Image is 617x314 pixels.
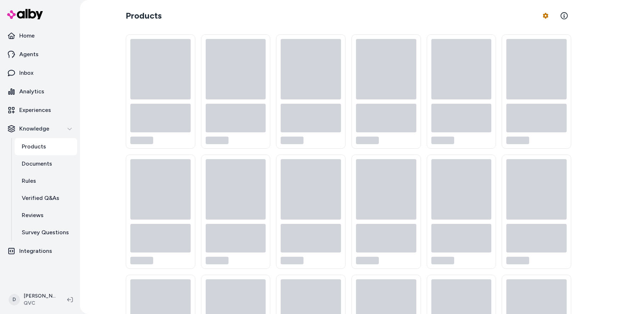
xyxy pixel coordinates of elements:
[3,27,77,44] a: Home
[19,31,35,40] p: Home
[3,242,77,260] a: Integrations
[22,228,69,237] p: Survey Questions
[22,142,46,151] p: Products
[15,172,77,190] a: Rules
[7,9,43,19] img: alby Logo
[22,177,36,185] p: Rules
[126,10,162,21] h2: Products
[15,155,77,172] a: Documents
[19,69,34,77] p: Inbox
[24,293,56,300] p: [PERSON_NAME]
[22,160,52,168] p: Documents
[19,106,51,114] p: Experiences
[4,288,61,311] button: D[PERSON_NAME]QVC
[19,87,44,96] p: Analytics
[19,50,39,59] p: Agents
[15,207,77,224] a: Reviews
[3,46,77,63] a: Agents
[22,211,44,220] p: Reviews
[15,224,77,241] a: Survey Questions
[19,247,52,255] p: Integrations
[9,294,20,305] span: D
[22,194,59,202] p: Verified Q&As
[3,120,77,137] button: Knowledge
[3,83,77,100] a: Analytics
[15,190,77,207] a: Verified Q&As
[3,64,77,82] a: Inbox
[19,124,49,133] p: Knowledge
[15,138,77,155] a: Products
[24,300,56,307] span: QVC
[3,102,77,119] a: Experiences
